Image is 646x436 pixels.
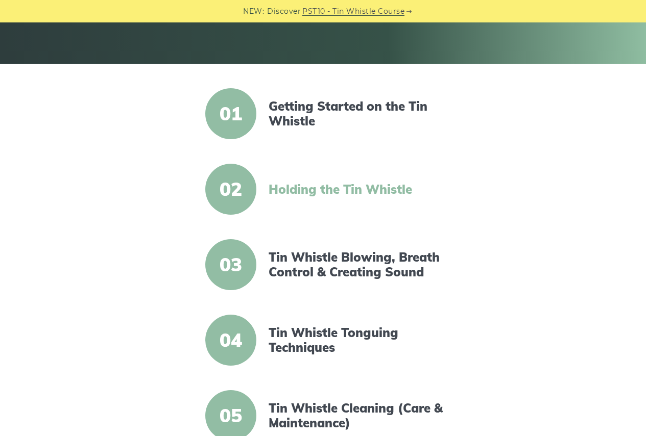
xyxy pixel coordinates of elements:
[302,6,404,17] a: PST10 - Tin Whistle Course
[269,325,444,355] a: Tin Whistle Tonguing Techniques
[269,182,444,197] a: Holding the Tin Whistle
[269,250,444,279] a: Tin Whistle Blowing, Breath Control & Creating Sound
[269,401,444,430] a: Tin Whistle Cleaning (Care & Maintenance)
[205,239,256,290] span: 03
[205,315,256,366] span: 04
[243,6,264,17] span: NEW:
[205,164,256,215] span: 02
[269,99,444,129] a: Getting Started on the Tin Whistle
[205,88,256,139] span: 01
[267,6,301,17] span: Discover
